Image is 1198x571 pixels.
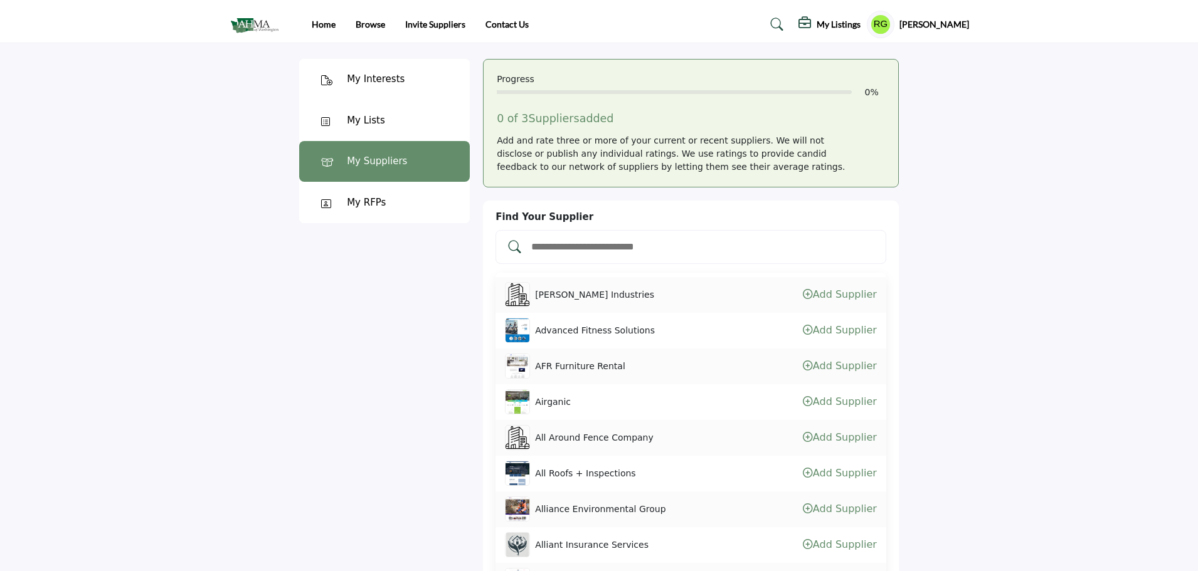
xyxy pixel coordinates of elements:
span: Suppliers [528,112,579,125]
span: All Around Fence Company [535,431,654,444]
h5: My Listings [817,19,861,30]
a: Add Supplier [803,431,877,443]
img: airganic logo [505,389,530,414]
a: Add Supplier [803,324,877,336]
a: Browse [356,19,385,29]
label: Find Your Supplier [496,210,593,224]
a: Add Supplier [803,360,877,372]
div: My Interests [347,72,405,86]
div: My Listings [798,17,861,32]
span: All Roofs + Inspections [535,467,636,480]
h5: 0 of 3 added [497,112,885,125]
span: % [870,87,878,97]
div: My Lists [347,113,385,128]
span: Airganic [535,396,571,409]
img: ac-moate-industries logo [505,282,530,307]
div: Add and rate three or more of your current or recent suppliers. We will not disclose or publish a... [497,134,885,174]
span: Ac Moate Industries [535,288,654,301]
a: Invite Suppliers [405,19,465,29]
a: Add Supplier [803,396,877,407]
input: Add and rate your suppliers [530,239,877,255]
a: Add Supplier [803,467,877,479]
a: Search [758,14,792,34]
a: Add Supplier [803,503,877,515]
img: afr-furniture-rental logo [505,354,530,379]
a: Add Supplier [803,288,877,300]
img: all-around-fence-company logo [505,425,530,450]
img: alliant-insurance-services logo [505,532,530,557]
img: advanced-fitness-solutions-llc logo [505,318,530,343]
a: Home [312,19,336,29]
img: site Logo [230,14,285,35]
a: Add Supplier [803,538,877,550]
div: My Suppliers [347,154,407,169]
span: Alliant Insurance Services [535,538,649,552]
button: Show hide supplier dropdown [867,11,894,38]
div: Progress [497,73,885,86]
span: Alliance Environmental Group [535,503,665,516]
a: Contact Us [485,19,529,29]
img: all-roofs-inspections-llc logo [505,461,530,486]
span: AFR Furniture Rental [535,360,625,373]
img: alliance-environmental-group logo [505,496,530,521]
span: 0 [865,87,871,97]
div: My RFPs [347,196,386,210]
h5: [PERSON_NAME] [899,18,969,31]
span: Advanced Fitness Solutions [535,324,655,337]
